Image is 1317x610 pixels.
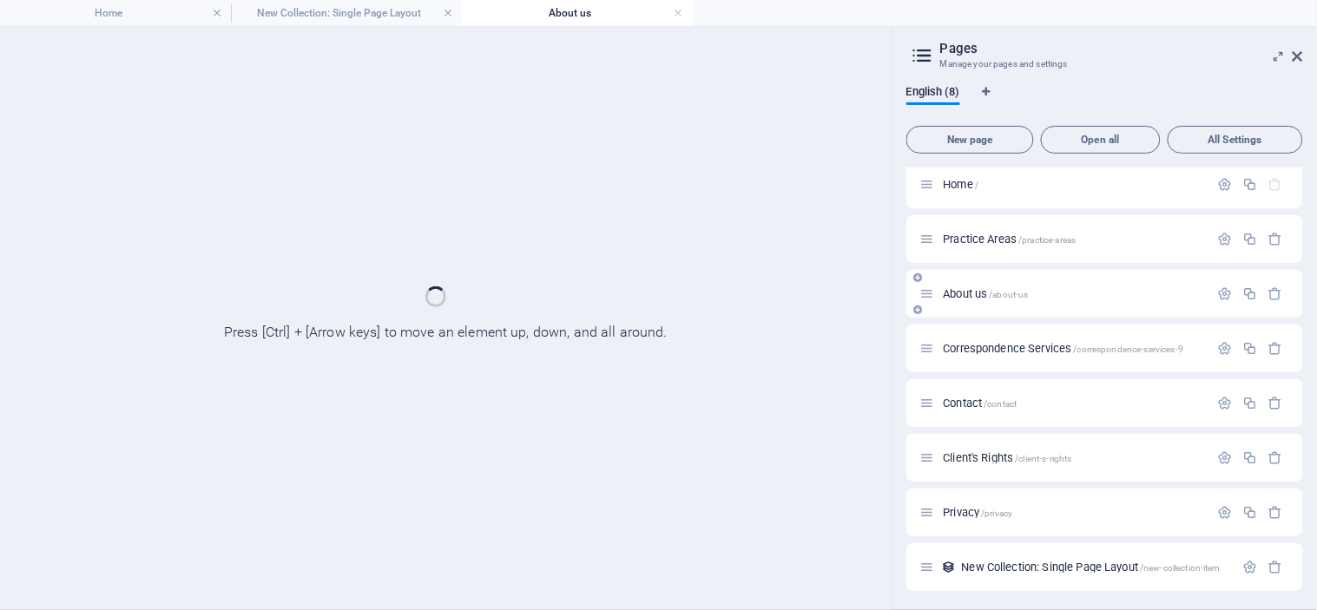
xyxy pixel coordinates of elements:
[1019,235,1077,245] span: /practice-areas
[938,288,1209,299] div: About us/about-us
[944,287,1029,300] span: Click to open page
[982,508,1013,518] span: /privacy
[1218,450,1233,465] div: Settings
[1269,286,1284,301] div: Remove
[1218,177,1233,192] div: Settings
[944,233,1077,246] span: Click to open page
[944,506,1013,519] span: Click to open page
[1269,450,1284,465] div: Remove
[1175,134,1295,145] span: All Settings
[1016,454,1072,463] span: /client-s-rights
[914,134,1026,145] span: New page
[1243,450,1258,465] div: Duplicate
[1269,560,1284,574] div: Remove
[1049,134,1153,145] span: Open all
[906,126,1034,154] button: New page
[231,3,462,23] h4: New Collection: Single Page Layout
[938,343,1209,354] div: Correspondence Services/correspondence-services-9
[462,3,693,23] h4: About us
[1243,341,1258,356] div: Duplicate
[1218,396,1233,410] div: Settings
[1269,232,1284,246] div: Remove
[1074,344,1184,354] span: /correspondence-services-9
[944,178,979,191] span: Click to open page
[906,82,960,106] span: English (8)
[990,290,1029,299] span: /about-us
[1218,505,1233,520] div: Settings
[976,180,979,190] span: /
[938,397,1209,409] div: Contact/contact
[938,507,1209,518] div: Privacy/privacy
[1269,396,1284,410] div: Remove
[942,560,957,574] div: This layout is used as a template for all items (e.g. a blog post) of this collection. The conten...
[1243,286,1258,301] div: Duplicate
[944,397,1017,410] span: Click to open page
[940,41,1303,56] h2: Pages
[1168,126,1303,154] button: All Settings
[1269,341,1284,356] div: Remove
[962,561,1222,574] span: Click to open page
[1141,563,1222,573] span: /new-collection-item
[1218,341,1233,356] div: Settings
[1243,396,1258,410] div: Duplicate
[1243,560,1258,574] div: Settings
[940,56,1268,72] h3: Manage your pages and settings
[1243,505,1258,520] div: Duplicate
[906,86,1303,119] div: Language Tabs
[938,179,1209,190] div: Home/
[984,399,1017,409] span: /contact
[938,233,1209,245] div: Practice Areas/practice-areas
[1269,505,1284,520] div: Remove
[1218,232,1233,246] div: Settings
[1243,177,1258,192] div: Duplicate
[944,342,1184,355] span: Correspondence Services
[1269,177,1284,192] div: The startpage cannot be deleted
[957,561,1235,573] div: New Collection: Single Page Layout/new-collection-item
[1243,232,1258,246] div: Duplicate
[944,451,1072,464] span: Client's Rights
[938,452,1209,463] div: Client's Rights/client-s-rights
[1218,286,1233,301] div: Settings
[1041,126,1161,154] button: Open all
